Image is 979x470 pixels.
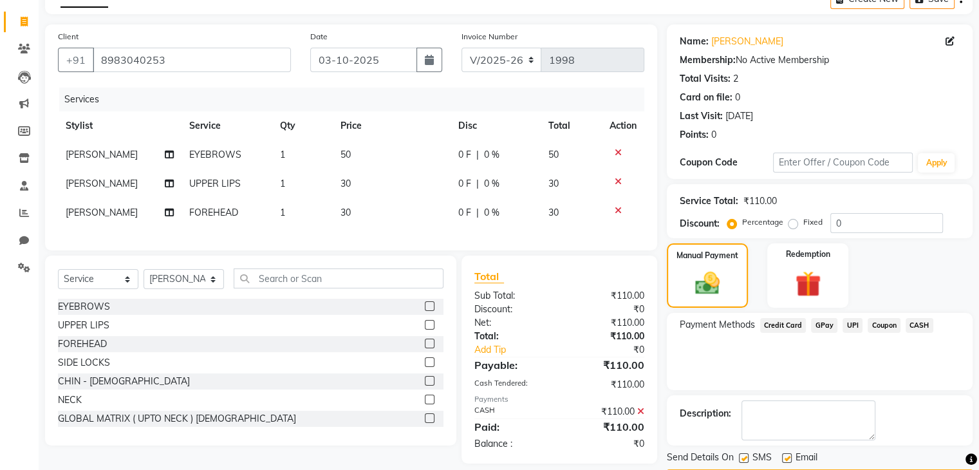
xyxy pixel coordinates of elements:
div: FOREHEAD [58,337,107,351]
span: Email [796,451,817,467]
span: UPI [843,318,862,333]
th: Total [541,111,602,140]
span: 30 [340,207,351,218]
span: [PERSON_NAME] [66,178,138,189]
span: CASH [906,318,933,333]
span: SMS [752,451,772,467]
div: Discount: [680,217,720,230]
th: Action [602,111,644,140]
div: Name: [680,35,709,48]
span: 0 F [458,177,471,191]
span: Total [474,270,504,283]
label: Manual Payment [676,250,738,261]
div: ₹110.00 [559,330,654,343]
div: ₹110.00 [559,357,654,373]
div: Total Visits: [680,72,731,86]
span: 0 F [458,206,471,220]
div: Discount: [465,303,559,316]
div: Membership: [680,53,736,67]
a: [PERSON_NAME] [711,35,783,48]
span: 0 % [484,148,499,162]
div: UPPER LIPS [58,319,109,332]
label: Client [58,31,79,42]
div: 0 [735,91,740,104]
div: GLOBAL MATRIX ( UPTO NECK ) [DEMOGRAPHIC_DATA] [58,412,296,426]
img: _gift.svg [787,268,829,300]
div: [DATE] [725,109,753,123]
th: Qty [272,111,333,140]
div: NECK [58,393,82,407]
div: Card on file: [680,91,732,104]
span: 30 [548,178,559,189]
div: 2 [733,72,738,86]
div: ₹0 [559,303,654,316]
label: Redemption [786,249,830,260]
span: 50 [340,149,351,160]
span: | [476,148,479,162]
span: | [476,206,479,220]
input: Search or Scan [234,268,443,288]
span: 30 [548,207,559,218]
span: 1 [280,178,285,189]
div: Last Visit: [680,109,723,123]
div: ₹110.00 [743,194,777,208]
span: Coupon [868,318,900,333]
span: FOREHEAD [189,207,238,218]
div: CHIN - [DEMOGRAPHIC_DATA] [58,375,190,388]
div: CASH [465,405,559,418]
button: Apply [918,153,955,173]
span: EYEBROWS [189,149,241,160]
div: ₹0 [575,343,653,357]
th: Stylist [58,111,182,140]
th: Price [333,111,451,140]
span: Send Details On [667,451,734,467]
label: Invoice Number [462,31,517,42]
div: Coupon Code [680,156,773,169]
div: Payments [474,394,644,405]
span: 0 F [458,148,471,162]
span: 50 [548,149,559,160]
div: ₹0 [559,437,654,451]
span: 1 [280,149,285,160]
input: Search by Name/Mobile/Email/Code [93,48,291,72]
span: Payment Methods [680,318,755,332]
div: Sub Total: [465,289,559,303]
div: Cash Tendered: [465,378,559,391]
span: | [476,177,479,191]
div: Paid: [465,419,559,435]
div: ₹110.00 [559,419,654,435]
div: SIDE LOCKS [58,356,110,370]
div: Net: [465,316,559,330]
div: 0 [711,128,716,142]
span: 0 % [484,206,499,220]
div: Points: [680,128,709,142]
div: Service Total: [680,194,738,208]
label: Date [310,31,328,42]
div: Services [59,88,654,111]
div: No Active Membership [680,53,960,67]
span: GPay [811,318,837,333]
span: 30 [340,178,351,189]
span: [PERSON_NAME] [66,149,138,160]
span: Credit Card [760,318,807,333]
label: Fixed [803,216,823,228]
span: UPPER LIPS [189,178,241,189]
button: +91 [58,48,94,72]
div: EYEBROWS [58,300,110,314]
span: 1 [280,207,285,218]
span: 0 % [484,177,499,191]
div: Payable: [465,357,559,373]
div: ₹110.00 [559,378,654,391]
img: _cash.svg [687,269,727,297]
div: Balance : [465,437,559,451]
span: [PERSON_NAME] [66,207,138,218]
div: ₹110.00 [559,289,654,303]
div: ₹110.00 [559,316,654,330]
label: Percentage [742,216,783,228]
div: ₹110.00 [559,405,654,418]
a: Add Tip [465,343,575,357]
div: Description: [680,407,731,420]
input: Enter Offer / Coupon Code [773,153,913,173]
th: Disc [451,111,541,140]
div: Total: [465,330,559,343]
